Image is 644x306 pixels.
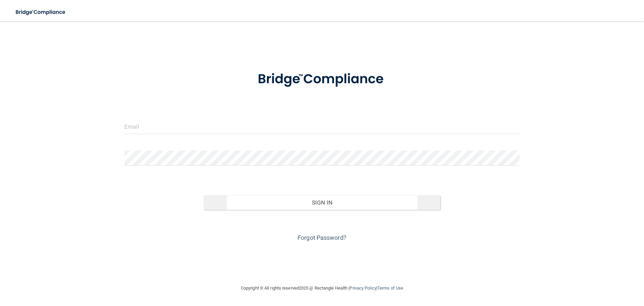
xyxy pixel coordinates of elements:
[244,62,400,97] img: bridge_compliance_login_screen.278c3ca4.svg
[298,234,346,241] a: Forgot Password?
[377,286,403,291] a: Terms of Use
[124,119,520,134] input: Email
[204,195,441,210] button: Sign In
[10,5,72,19] img: bridge_compliance_login_screen.278c3ca4.svg
[200,277,444,299] div: Copyright © All rights reserved 2025 @ Rectangle Health | |
[350,286,376,291] a: Privacy Policy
